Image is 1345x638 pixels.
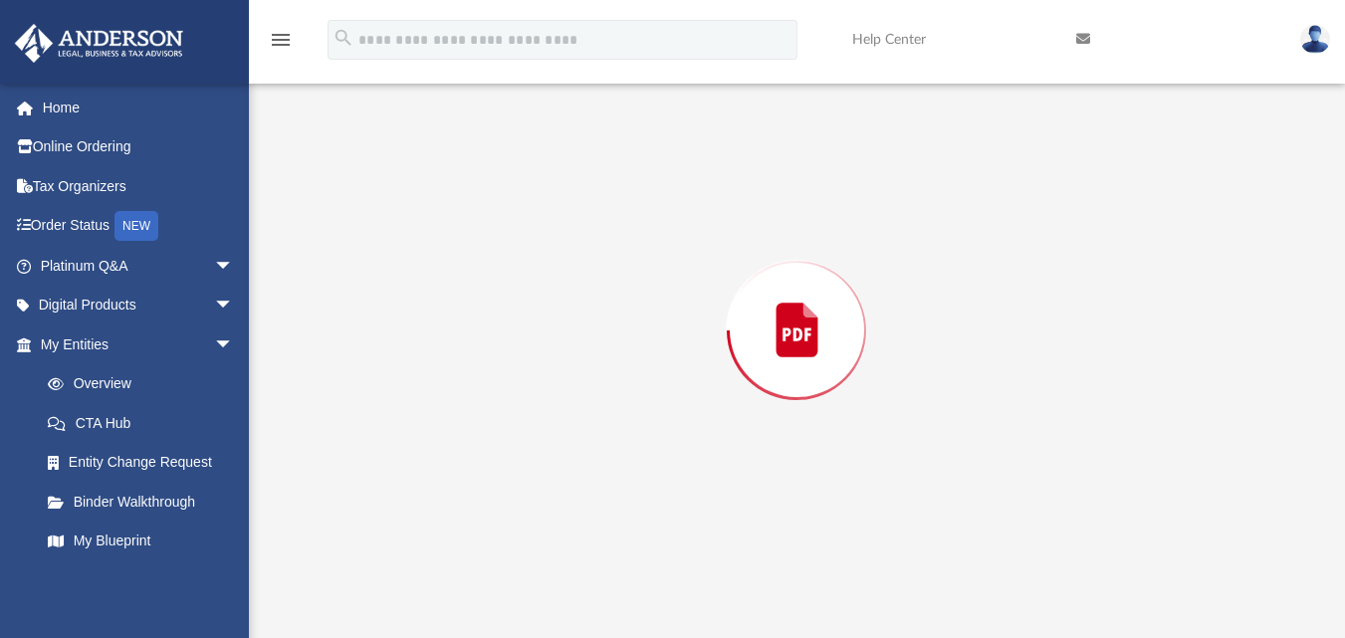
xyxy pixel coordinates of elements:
[114,211,158,241] div: NEW
[28,364,264,404] a: Overview
[28,403,264,443] a: CTA Hub
[333,27,354,49] i: search
[14,166,264,206] a: Tax Organizers
[1300,25,1330,54] img: User Pic
[14,324,264,364] a: My Entitiesarrow_drop_down
[28,560,264,600] a: Tax Due Dates
[9,24,189,63] img: Anderson Advisors Platinum Portal
[269,28,293,52] i: menu
[269,38,293,52] a: menu
[14,246,264,286] a: Platinum Q&Aarrow_drop_down
[28,443,264,483] a: Entity Change Request
[28,482,264,522] a: Binder Walkthrough
[14,206,264,247] a: Order StatusNEW
[14,127,264,167] a: Online Ordering
[214,324,254,365] span: arrow_drop_down
[28,522,254,561] a: My Blueprint
[214,286,254,326] span: arrow_drop_down
[14,88,264,127] a: Home
[304,21,1290,587] div: Preview
[214,246,254,287] span: arrow_drop_down
[14,286,264,325] a: Digital Productsarrow_drop_down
